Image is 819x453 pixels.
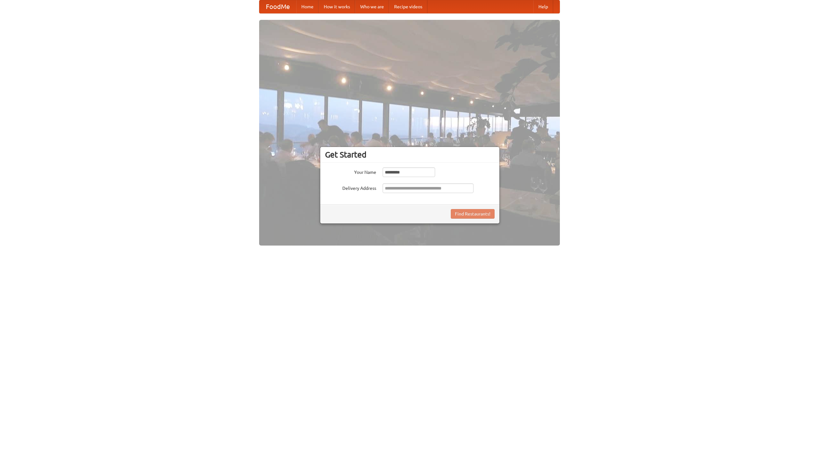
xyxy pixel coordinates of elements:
a: FoodMe [259,0,296,13]
button: Find Restaurants! [451,209,495,219]
a: Recipe videos [389,0,427,13]
a: Who we are [355,0,389,13]
a: Help [533,0,553,13]
label: Delivery Address [325,183,376,191]
label: Your Name [325,167,376,175]
a: Home [296,0,319,13]
a: How it works [319,0,355,13]
h3: Get Started [325,150,495,159]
